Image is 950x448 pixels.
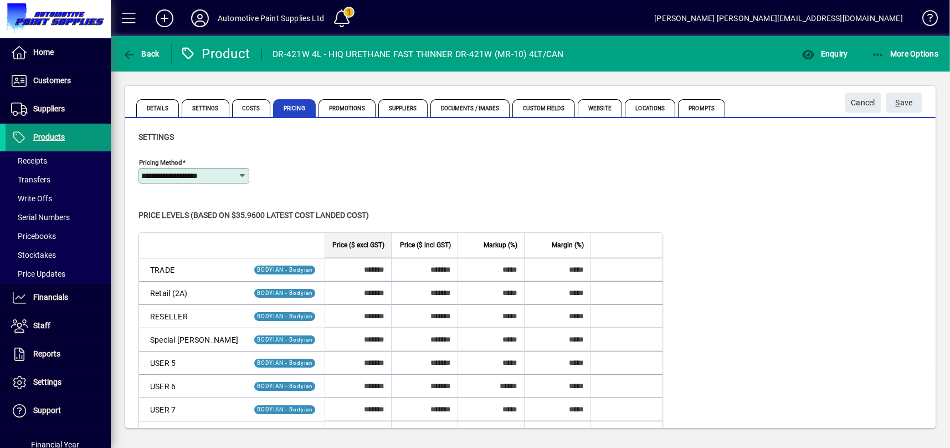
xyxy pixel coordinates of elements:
[845,93,881,113] button: Cancel
[33,48,54,57] span: Home
[11,269,65,278] span: Price Updates
[232,99,271,117] span: Costs
[430,99,510,117] span: Documents / Images
[139,374,245,398] td: USER 6
[33,293,68,302] span: Financials
[6,67,111,95] a: Customers
[33,76,71,85] span: Customers
[111,44,172,64] app-page-header-button: Back
[799,44,850,64] button: Enquiry
[319,99,376,117] span: Promotions
[33,104,65,113] span: Suppliers
[484,239,517,251] span: Markup (%)
[257,290,312,296] span: BODYIAN - Bodyian
[257,360,312,366] span: BODYIAN - Bodyian
[11,175,50,184] span: Transfers
[654,9,903,27] div: [PERSON_NAME] [PERSON_NAME][EMAIL_ADDRESS][DOMAIN_NAME]
[512,99,574,117] span: Custom Fields
[11,232,56,241] span: Pricebooks
[896,94,913,112] span: ave
[6,95,111,123] a: Suppliers
[6,397,111,425] a: Support
[122,49,160,58] span: Back
[138,211,369,220] span: Price levels (based on $35.9600 Latest cost landed cost)
[6,227,111,246] a: Pricebooks
[257,383,312,389] span: BODYIAN - Bodyian
[552,239,584,251] span: Margin (%)
[6,246,111,264] a: Stocktakes
[139,421,245,444] td: [PERSON_NAME]
[139,351,245,374] td: USER 5
[6,208,111,227] a: Serial Numbers
[802,49,848,58] span: Enquiry
[257,337,312,343] span: BODYIAN - Bodyian
[914,2,936,38] a: Knowledge Base
[218,9,324,27] div: Automotive Paint Supplies Ltd
[11,194,52,203] span: Write Offs
[180,45,250,63] div: Product
[6,369,111,396] a: Settings
[33,349,60,358] span: Reports
[182,8,218,28] button: Profile
[33,133,65,141] span: Products
[147,8,182,28] button: Add
[6,312,111,340] a: Staff
[6,170,111,189] a: Transfers
[139,398,245,421] td: USER 7
[871,49,939,58] span: More Options
[896,98,900,107] span: S
[886,93,922,113] button: Save
[6,189,111,208] a: Write Offs
[6,340,111,368] a: Reports
[257,313,312,319] span: BODYIAN - Bodyian
[120,44,162,64] button: Back
[678,99,725,117] span: Prompts
[332,239,384,251] span: Price ($ excl GST)
[136,99,179,117] span: Details
[625,99,675,117] span: Locations
[33,406,61,415] span: Support
[139,304,245,328] td: RESELLER
[400,239,451,251] span: Price ($ incl GST)
[273,99,316,117] span: Pricing
[33,321,50,330] span: Staff
[11,213,70,222] span: Serial Numbers
[138,133,174,141] span: Settings
[851,94,875,112] span: Cancel
[33,378,61,386] span: Settings
[257,267,312,273] span: BODYIAN - Bodyian
[273,45,564,63] div: DR-421W 4L - HIQ URETHANE FAST THINNER DR-421W (MR-10) 4LT/CAN
[6,264,111,283] a: Price Updates
[6,151,111,170] a: Receipts
[869,44,942,64] button: More Options
[578,99,623,117] span: Website
[11,156,47,165] span: Receipts
[378,99,428,117] span: Suppliers
[139,159,182,166] mat-label: Pricing method
[11,251,56,259] span: Stocktakes
[139,281,245,304] td: Retail (2A)
[257,406,312,413] span: BODYIAN - Bodyian
[139,258,245,281] td: TRADE
[6,284,111,312] a: Financials
[182,99,229,117] span: Settings
[139,328,245,351] td: Special [PERSON_NAME]
[6,39,111,67] a: Home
